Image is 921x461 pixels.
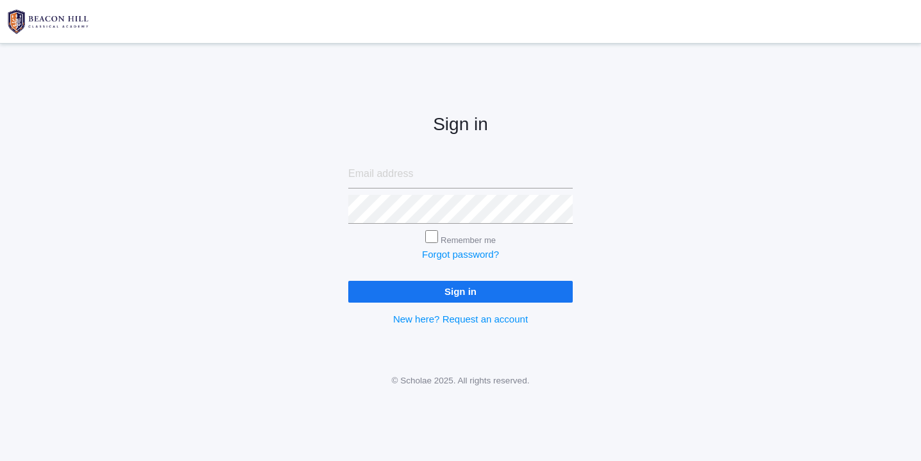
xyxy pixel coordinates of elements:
h2: Sign in [348,115,573,135]
a: New here? Request an account [393,314,528,324]
input: Sign in [348,281,573,302]
input: Email address [348,160,573,189]
label: Remember me [441,235,496,245]
a: Forgot password? [422,249,499,260]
